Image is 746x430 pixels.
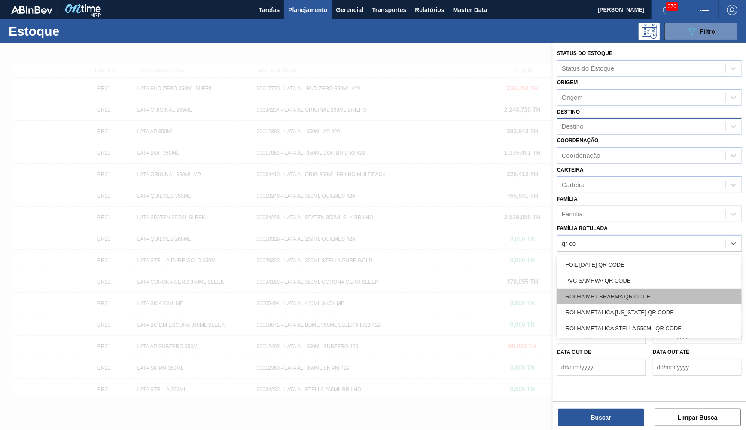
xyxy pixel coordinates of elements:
[415,5,444,15] span: Relatórios
[557,50,612,56] label: Status do Estoque
[557,257,742,273] div: FOIL [DATE] QR CODE
[653,349,690,355] label: Data out até
[9,26,135,36] h1: Estoque
[557,304,742,320] div: ROLHA METÁLICA [US_STATE] QR CODE
[453,5,487,15] span: Master Data
[664,23,737,40] button: Filtro
[700,28,716,35] span: Filtro
[557,109,580,115] label: Destino
[562,64,615,72] div: Status do Estoque
[557,359,646,376] input: dd/mm/yyyy
[557,167,584,173] label: Carteira
[562,123,584,130] div: Destino
[562,94,583,101] div: Origem
[562,152,600,160] div: Coordenação
[557,273,742,289] div: PVC SAMHWA QR CODE
[639,23,660,40] div: Pogramando: nenhum usuário selecionado
[557,255,600,261] label: Material ativo
[259,5,280,15] span: Tarefas
[372,5,406,15] span: Transportes
[557,289,742,304] div: ROLHA MET BRAHMA QR CODE
[562,210,583,218] div: Família
[666,2,678,11] span: 376
[653,359,742,376] input: dd/mm/yyyy
[557,196,578,202] label: Família
[557,80,578,86] label: Origem
[288,5,327,15] span: Planejamento
[727,5,737,15] img: Logout
[557,225,608,231] label: Família Rotulada
[562,181,585,188] div: Carteira
[557,138,599,144] label: Coordenação
[557,320,742,336] div: ROLHA METÁLICA STELLA 550ML QR CODE
[557,349,591,355] label: Data out de
[336,5,364,15] span: Gerencial
[652,4,679,16] button: Notificações
[700,5,710,15] img: userActions
[11,6,52,14] img: TNhmsLtSVTkK8tSr43FrP2fwEKptu5GPRR3wAAAABJRU5ErkJggg==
